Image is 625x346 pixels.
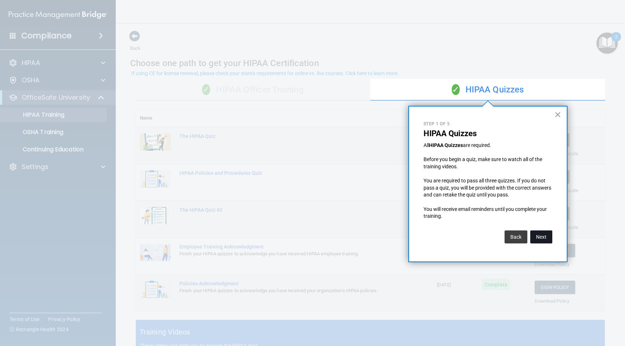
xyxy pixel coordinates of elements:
[463,142,491,148] span: are required.
[424,156,552,170] p: Before you begin a quiz, make sure to watch all of the training videos.
[505,230,527,243] button: Back
[530,230,552,243] button: Next
[424,129,552,138] p: HIPAA Quizzes
[429,142,463,148] strong: HIPAA Quizzes
[554,109,561,120] button: Close
[424,206,552,220] p: You will receive email reminders until you complete your training.
[424,121,552,127] p: Step 1 of 5
[452,84,460,95] span: ✓
[424,142,429,148] span: All
[424,177,552,199] p: You are required to pass all three quizzes. If you do not pass a quiz, you will be provided with ...
[370,79,605,101] div: HIPAA Quizzes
